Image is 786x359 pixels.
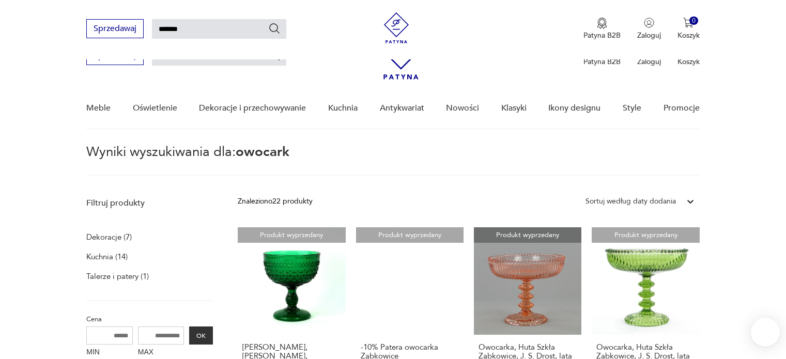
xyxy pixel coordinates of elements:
[268,22,281,35] button: Szukaj
[677,18,700,40] button: 0Koszyk
[446,88,479,128] a: Nowości
[597,18,607,29] img: Ikona medalu
[664,88,700,128] a: Promocje
[328,88,358,128] a: Kuchnia
[677,57,700,67] p: Koszyk
[501,88,527,128] a: Klasyki
[689,17,698,25] div: 0
[623,88,641,128] a: Style
[189,326,213,345] button: OK
[583,30,621,40] p: Patyna B2B
[86,88,111,128] a: Meble
[751,318,780,347] iframe: Smartsupp widget button
[677,30,700,40] p: Koszyk
[583,18,621,40] button: Patyna B2B
[637,30,661,40] p: Zaloguj
[86,314,213,325] p: Cena
[86,269,149,284] a: Talerze i patery (1)
[381,12,412,43] img: Patyna - sklep z meblami i dekoracjami vintage
[86,19,144,38] button: Sprzedawaj
[548,88,600,128] a: Ikony designu
[583,18,621,40] a: Ikona medaluPatyna B2B
[585,196,676,207] div: Sortuj według daty dodania
[644,18,654,28] img: Ikonka użytkownika
[380,88,424,128] a: Antykwariat
[683,18,693,28] img: Ikona koszyka
[86,197,213,209] p: Filtruj produkty
[86,53,144,60] a: Sprzedawaj
[86,230,132,244] a: Dekoracje (7)
[236,143,289,161] span: owocark
[86,26,144,33] a: Sprzedawaj
[637,57,661,67] p: Zaloguj
[637,18,661,40] button: Zaloguj
[238,196,313,207] div: Znaleziono 22 produkty
[133,88,177,128] a: Oświetlenie
[199,88,306,128] a: Dekoracje i przechowywanie
[583,57,621,67] p: Patyna B2B
[86,249,128,264] a: Kuchnia (14)
[86,146,699,176] p: Wyniki wyszukiwania dla:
